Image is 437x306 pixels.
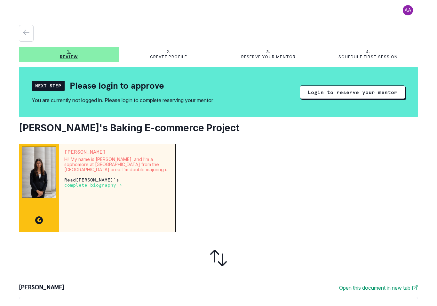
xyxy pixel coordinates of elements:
[339,284,418,292] a: Open this document in new tab
[338,54,398,60] p: Schedule first session
[366,49,370,54] p: 4.
[64,157,170,172] p: Hi! My name is [PERSON_NAME], and I’m a sophomore at [GEOGRAPHIC_DATA] from the [GEOGRAPHIC_DATA]...
[64,149,170,154] p: [PERSON_NAME]
[60,54,78,60] p: Review
[241,54,296,60] p: Reserve your mentor
[64,177,170,188] p: Read [PERSON_NAME] 's
[398,5,418,15] button: profile picture
[150,54,187,60] p: Create profile
[22,147,56,198] img: Mentor Image
[35,216,43,224] img: CC image
[32,81,65,91] div: Next Step
[64,182,122,188] a: complete biography →
[19,284,64,292] p: [PERSON_NAME]
[70,80,164,91] h2: Please login to approve
[266,49,270,54] p: 3.
[67,49,71,54] p: 1.
[19,122,418,133] h2: [PERSON_NAME]'s Baking E-commerce Project
[167,49,171,54] p: 2.
[32,96,213,104] div: You are currently not logged in. Please login to complete reserving your mentor
[300,85,405,99] button: Login to reserve your mentor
